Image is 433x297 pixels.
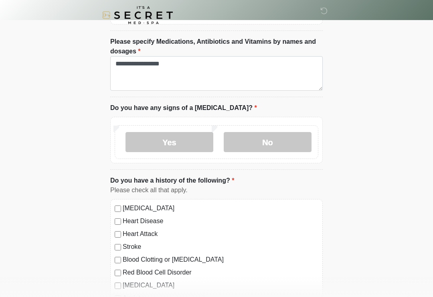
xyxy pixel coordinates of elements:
input: Red Blood Cell Disorder [115,270,121,276]
label: Please specify Medications, Antibiotics and Vitamins by names and dosages [110,37,323,56]
div: Please check all that apply. [110,185,323,195]
input: Stroke [115,244,121,250]
label: Stroke [123,242,318,252]
label: Red Blood Cell Disorder [123,268,318,277]
label: Heart Disease [123,216,318,226]
img: It's A Secret Med Spa Logo [102,6,173,24]
label: [MEDICAL_DATA] [123,203,318,213]
input: [MEDICAL_DATA] [115,205,121,212]
label: Do you have a history of the following? [110,176,234,185]
label: Yes [125,132,213,152]
label: [MEDICAL_DATA] [123,281,318,290]
input: Blood Clotting or [MEDICAL_DATA] [115,257,121,263]
input: [MEDICAL_DATA] [115,283,121,289]
input: Heart Attack [115,231,121,238]
label: Do you have any signs of a [MEDICAL_DATA]? [110,103,257,113]
label: Blood Clotting or [MEDICAL_DATA] [123,255,318,264]
label: No [224,132,312,152]
input: Heart Disease [115,218,121,225]
label: Heart Attack [123,229,318,239]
